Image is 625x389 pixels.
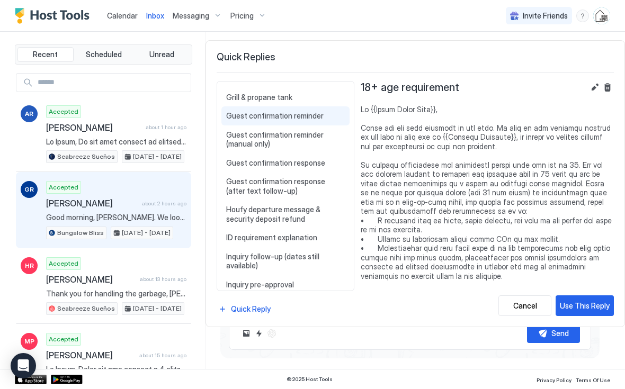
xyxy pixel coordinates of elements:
span: Inquiry pre-approval [226,280,345,290]
div: Quick Reply [231,303,271,314]
button: Quick Reply [217,302,272,316]
button: Use This Reply [556,295,614,316]
span: Guest confirmation reminder (manual only) [226,130,345,149]
div: Open Intercom Messenger [11,353,36,378]
button: Cancel [498,295,551,316]
button: Delete [601,81,614,94]
span: Guest confirmation response [226,158,345,168]
div: Use This Reply [560,300,610,311]
span: Guest confirmation reminder [226,111,345,121]
span: Grill & propane tank [226,93,345,102]
span: Inquiry follow-up (dates still available) [226,252,345,270]
span: Houfy departure message & security deposit refund [226,205,345,223]
span: Guest confirmation response (after text follow-up) [226,177,345,195]
button: Edit [588,81,601,94]
div: Cancel [513,300,537,311]
span: ID requirement explanation [226,233,345,242]
span: Quick Replies [217,51,614,64]
span: 18+ age requirement [361,81,459,94]
span: Lo {{Ipsum Dolor Sita}}, Conse adi eli sedd eiusmodt in utl etdo. Ma aliq en adm veniamqu nostrud... [361,105,614,383]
